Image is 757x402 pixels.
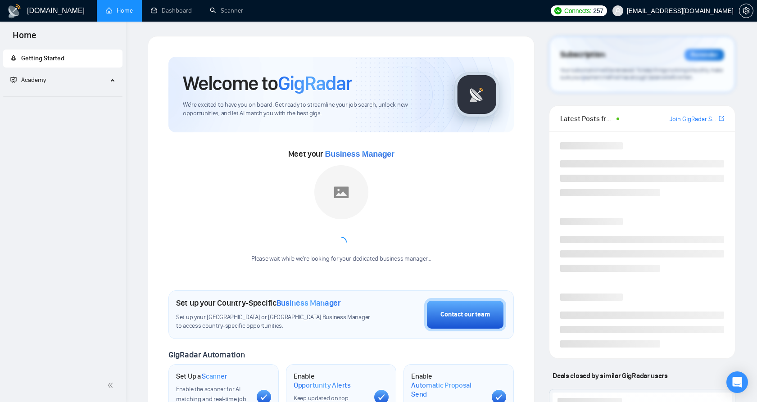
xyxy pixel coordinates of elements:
[560,67,722,81] span: Your subscription will be renewed. To keep things running smoothly, make sure your payment method...
[107,381,116,390] span: double-left
[5,29,44,48] span: Home
[288,149,394,159] span: Meet your
[411,372,485,398] h1: Enable
[277,298,341,308] span: Business Manager
[670,114,717,124] a: Join GigRadar Slack Community
[278,71,352,95] span: GigRadar
[560,113,613,124] span: Latest Posts from the GigRadar Community
[246,255,436,263] div: Please wait while we're looking for your dedicated business manager...
[10,55,17,61] span: rocket
[334,235,349,250] span: loading
[615,8,621,14] span: user
[21,76,46,84] span: Academy
[106,7,133,14] a: homeHome
[7,4,22,18] img: logo
[176,313,374,330] span: Set up your [GEOGRAPHIC_DATA] or [GEOGRAPHIC_DATA] Business Manager to access country-specific op...
[151,7,192,14] a: dashboardDashboard
[454,72,499,117] img: gigradar-logo.png
[294,381,351,390] span: Opportunity Alerts
[560,47,605,63] span: Subscription
[684,49,724,61] div: Reminder
[3,93,122,99] li: Academy Homepage
[294,372,367,389] h1: Enable
[210,7,243,14] a: searchScanner
[10,76,46,84] span: Academy
[325,149,394,158] span: Business Manager
[21,54,64,62] span: Getting Started
[593,6,603,16] span: 257
[549,368,671,384] span: Deals closed by similar GigRadar users
[719,115,724,122] span: export
[440,310,490,320] div: Contact our team
[176,372,227,381] h1: Set Up a
[726,371,748,393] div: Open Intercom Messenger
[202,372,227,381] span: Scanner
[411,381,485,398] span: Automatic Proposal Send
[3,50,122,68] li: Getting Started
[424,298,506,331] button: Contact our team
[183,71,352,95] h1: Welcome to
[739,4,753,18] button: setting
[564,6,591,16] span: Connects:
[739,7,753,14] a: setting
[176,298,341,308] h1: Set up your Country-Specific
[168,350,245,360] span: GigRadar Automation
[314,165,368,219] img: placeholder.png
[739,7,753,14] span: setting
[554,7,562,14] img: upwork-logo.png
[719,114,724,123] a: export
[183,101,440,118] span: We're excited to have you on board. Get ready to streamline your job search, unlock new opportuni...
[10,77,17,83] span: fund-projection-screen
